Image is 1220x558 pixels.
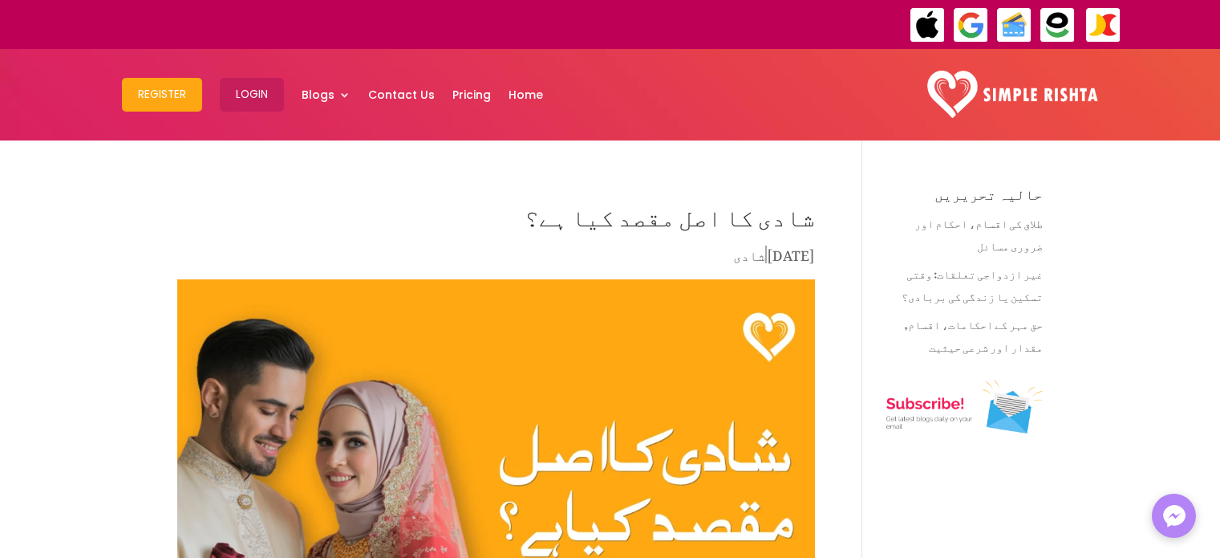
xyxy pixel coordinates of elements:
p: | [177,243,815,275]
h4: حالیہ تحریریں [886,187,1043,210]
img: Credit Cards [996,7,1032,43]
a: Contact Us [368,53,435,136]
a: Pricing [452,53,491,136]
h1: شادی کا اصل مقصد کیا ہے؟ [177,187,815,243]
a: غیر ازدواجی تعلقات: وقتی تسکین یا زندگی کی بربادی؟ [902,257,1043,308]
a: طلاق کی اقسام، احکام اور ضروری مسائل [914,206,1043,257]
a: Login [220,53,284,136]
img: Messenger [1158,500,1190,532]
img: JazzCash-icon [1085,7,1121,43]
button: Login [220,78,284,112]
img: GooglePay-icon [953,7,989,43]
a: Register [122,53,202,136]
img: EasyPaisa-icon [1040,7,1076,43]
a: Home [509,53,543,136]
a: حق مہر کے احکامات، اقسام, مقدار اور شرعی حیثیت [904,308,1043,358]
a: Blogs [302,53,351,136]
button: Register [122,78,202,112]
a: شادی [733,235,765,269]
span: [DATE] [767,235,815,269]
img: ApplePay-icon [910,7,946,43]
